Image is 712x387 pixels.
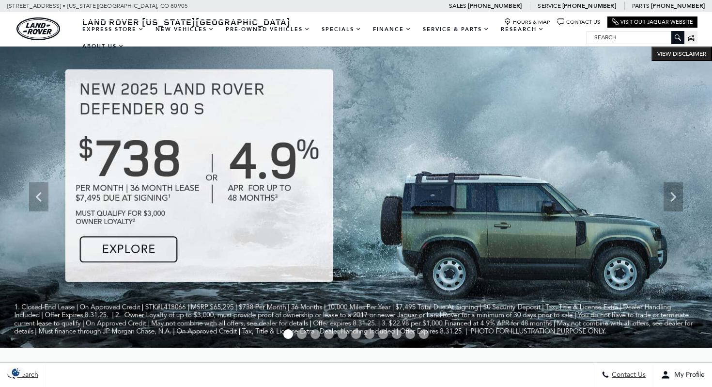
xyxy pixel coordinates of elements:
[609,371,646,379] span: Contact Us
[29,182,48,211] div: Previous
[16,17,60,40] a: land-rover
[310,329,320,339] span: Go to slide 3
[405,329,415,339] span: Go to slide 10
[82,16,291,28] span: Land Rover [US_STATE][GEOGRAPHIC_DATA]
[651,2,705,10] a: [PHONE_NUMBER]
[150,21,220,38] a: New Vehicles
[5,367,27,377] section: Click to Open Cookie Consent Modal
[468,2,522,10] a: [PHONE_NUMBER]
[338,329,347,339] span: Go to slide 5
[657,50,706,58] span: VIEW DISCLAIMER
[449,2,466,9] span: Sales
[653,363,712,387] button: Open user profile menu
[504,18,550,26] a: Hours & Map
[16,17,60,40] img: Land Rover
[562,2,616,10] a: [PHONE_NUMBER]
[417,21,495,38] a: Service & Parts
[612,18,693,26] a: Visit Our Jaguar Website
[297,329,307,339] span: Go to slide 2
[77,38,130,55] a: About Us
[670,371,705,379] span: My Profile
[77,21,150,38] a: EXPRESS STORE
[378,329,388,339] span: Go to slide 8
[632,2,650,9] span: Parts
[283,329,293,339] span: Go to slide 1
[557,18,600,26] a: Contact Us
[419,329,429,339] span: Go to slide 11
[538,2,560,9] span: Service
[7,2,188,9] a: [STREET_ADDRESS] • [US_STATE][GEOGRAPHIC_DATA], CO 80905
[651,47,712,61] button: VIEW DISCLAIMER
[365,329,374,339] span: Go to slide 7
[77,16,296,28] a: Land Rover [US_STATE][GEOGRAPHIC_DATA]
[220,21,316,38] a: Pre-Owned Vehicles
[324,329,334,339] span: Go to slide 4
[495,21,550,38] a: Research
[367,21,417,38] a: Finance
[316,21,367,38] a: Specials
[664,182,683,211] div: Next
[351,329,361,339] span: Go to slide 6
[587,32,684,43] input: Search
[392,329,402,339] span: Go to slide 9
[77,21,587,55] nav: Main Navigation
[5,367,27,377] img: Opt-Out Icon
